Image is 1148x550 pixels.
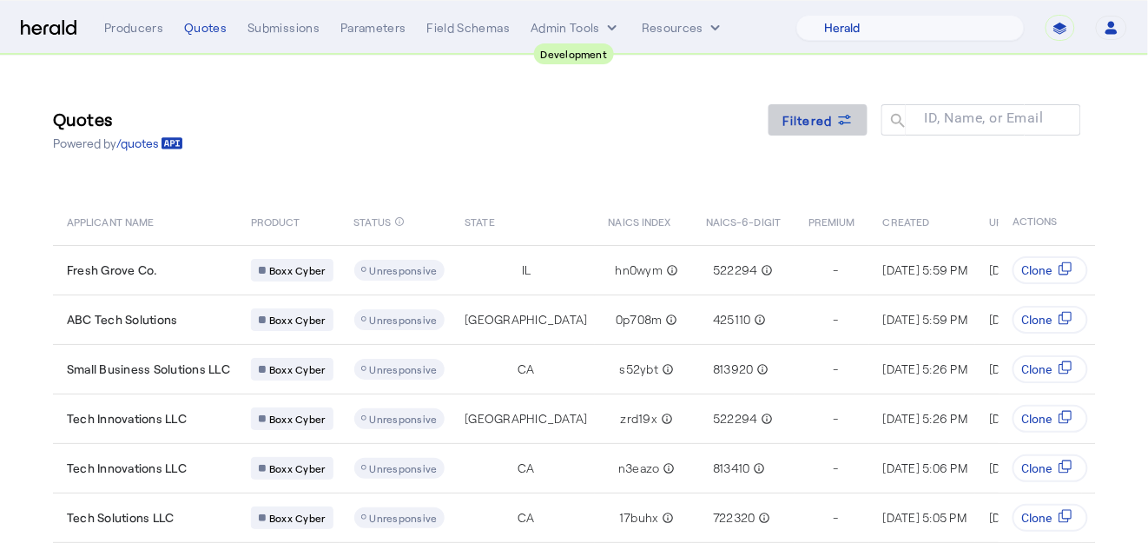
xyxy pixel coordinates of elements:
span: Small Business Solutions LLC [67,361,230,378]
div: Parameters [340,19,406,36]
span: Unresponsive [370,512,438,524]
span: 17buhx [619,509,659,527]
span: Boxx Cyber [269,511,326,525]
span: 0p708m [616,311,663,328]
img: Herald Logo [21,20,76,36]
span: 813410 [713,460,750,477]
span: [DATE] 5:05 PM [883,510,967,525]
span: [DATE] 5:06 PM [989,461,1074,475]
button: Clone [1013,454,1088,482]
span: 425110 [713,311,751,328]
span: [GEOGRAPHIC_DATA] [465,410,588,427]
span: 722320 [713,509,755,527]
span: [DATE] 5:59 PM [989,262,1074,277]
span: - [833,509,838,527]
button: Resources dropdown menu [642,19,724,36]
span: APPLICANT NAME [67,212,154,229]
span: s52ybt [620,361,659,378]
div: Producers [104,19,163,36]
span: Unresponsive [370,413,438,425]
button: Clone [1013,504,1088,532]
button: Clone [1013,405,1088,433]
span: NAICS-6-DIGIT [706,212,781,229]
mat-icon: info_outline [754,361,769,378]
span: n3eazo [618,460,660,477]
span: Unresponsive [370,314,438,326]
span: CA [518,509,535,527]
span: Unresponsive [370,264,438,276]
span: Clone [1021,262,1052,279]
span: [DATE] 5:06 PM [883,461,968,475]
h3: Quotes [53,107,183,131]
span: 813920 [713,361,754,378]
span: Fresh Grove Co. [67,262,158,279]
mat-icon: info_outline [660,460,676,477]
span: Boxx Cyber [269,461,326,475]
span: - [833,262,838,279]
div: Submissions [247,19,320,36]
mat-icon: info_outline [758,262,774,279]
span: - [833,361,838,378]
span: zrd19x [621,410,658,427]
span: [DATE] 5:26 PM [883,411,968,426]
span: CREATED [883,212,930,229]
mat-icon: info_outline [750,460,766,477]
span: Clone [1021,460,1052,477]
span: PREMIUM [808,212,855,229]
span: [DATE] 5:05 PM [989,510,1073,525]
span: Boxx Cyber [269,362,326,376]
mat-icon: info_outline [751,311,767,328]
mat-icon: info_outline [663,262,678,279]
span: Clone [1021,509,1052,527]
span: Unresponsive [370,462,438,474]
button: Clone [1013,306,1088,334]
span: Clone [1021,311,1052,328]
span: Boxx Cyber [269,263,326,277]
span: hn0wym [616,262,663,279]
mat-icon: info_outline [657,410,673,427]
span: [DATE] 5:26 PM [989,411,1074,426]
span: NAICS INDEX [609,212,671,229]
mat-icon: info_outline [758,410,774,427]
span: [DATE] 5:59 PM [883,262,968,277]
button: Clone [1013,256,1088,284]
span: STATUS [354,212,392,229]
span: STATE [465,212,495,229]
span: Boxx Cyber [269,412,326,426]
span: 522294 [713,262,758,279]
a: /quotes [116,135,183,152]
mat-icon: search [881,111,911,133]
mat-label: ID, Name, or Email [925,110,1044,127]
mat-icon: info_outline [755,509,771,527]
span: - [833,460,838,477]
span: CA [518,361,535,378]
div: Quotes [184,19,227,36]
mat-icon: info_outline [658,361,674,378]
span: [GEOGRAPHIC_DATA] [465,311,588,328]
span: [DATE] 5:26 PM [989,361,1074,376]
span: Tech Innovations LLC [67,410,187,427]
span: - [833,311,838,328]
span: Boxx Cyber [269,313,326,327]
button: Clone [1013,355,1088,383]
span: Tech Innovations LLC [67,460,187,477]
span: IL [522,262,531,279]
span: CA [518,460,535,477]
span: [DATE] 5:26 PM [883,361,968,376]
span: Clone [1021,410,1052,427]
mat-icon: info_outline [659,509,675,527]
span: Tech Solutions LLC [67,509,175,527]
mat-icon: info_outline [394,212,405,231]
button: Filtered [769,104,868,136]
span: [DATE] 5:59 PM [989,312,1074,327]
span: Filtered [782,111,833,129]
button: internal dropdown menu [531,19,621,36]
span: ABC Tech Solutions [67,311,178,328]
span: Unresponsive [370,363,438,375]
span: - [833,410,838,427]
div: Field Schemas [427,19,511,36]
mat-icon: info_outline [663,311,678,328]
p: Powered by [53,135,183,152]
th: ACTIONS [999,196,1096,245]
span: Clone [1021,361,1052,378]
